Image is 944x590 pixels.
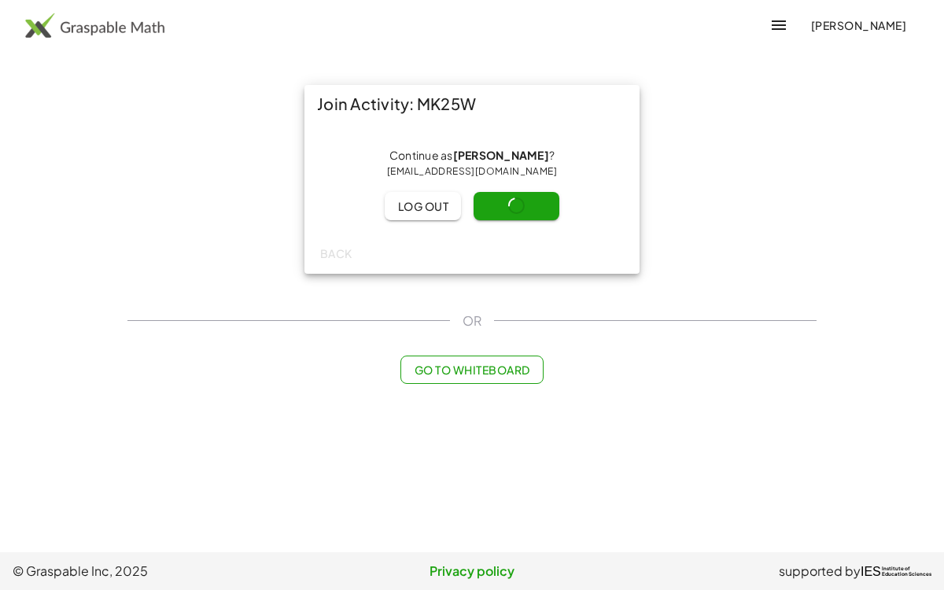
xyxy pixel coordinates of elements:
[882,566,931,577] span: Institute of Education Sciences
[13,562,319,581] span: © Graspable Inc, 2025
[861,562,931,581] a: IESInstitute ofEducation Sciences
[304,85,640,123] div: Join Activity: MK25W
[861,564,881,579] span: IES
[414,363,529,377] span: Go to Whiteboard
[810,18,906,32] span: [PERSON_NAME]
[463,312,481,330] span: OR
[400,356,543,384] button: Go to Whiteboard
[397,199,448,213] span: Log out
[779,562,861,581] span: supported by
[798,11,919,39] button: [PERSON_NAME]
[319,562,625,581] a: Privacy policy
[317,164,627,179] div: [EMAIL_ADDRESS][DOMAIN_NAME]
[453,148,549,162] strong: [PERSON_NAME]
[385,192,461,220] button: Log out
[317,148,627,179] div: Continue as ?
